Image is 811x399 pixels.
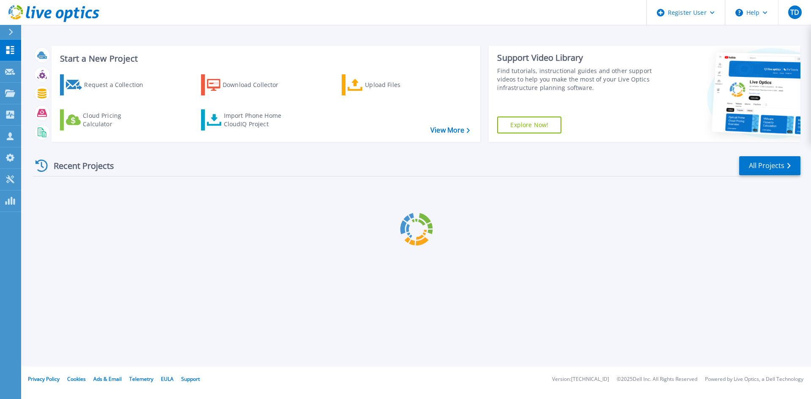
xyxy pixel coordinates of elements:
div: Request a Collection [84,76,152,93]
div: Upload Files [365,76,433,93]
a: Download Collector [201,74,295,95]
a: Ads & Email [93,375,122,383]
div: Recent Projects [33,155,125,176]
div: Find tutorials, instructional guides and other support videos to help you make the most of your L... [497,67,656,92]
li: Powered by Live Optics, a Dell Technology [705,377,803,382]
a: Telemetry [129,375,153,383]
span: TD [790,9,799,16]
a: Cloud Pricing Calculator [60,109,154,130]
li: © 2025 Dell Inc. All Rights Reserved [617,377,697,382]
div: Cloud Pricing Calculator [83,111,150,128]
li: Version: [TECHNICAL_ID] [552,377,609,382]
a: View More [430,126,470,134]
a: Upload Files [342,74,436,95]
div: Support Video Library [497,52,656,63]
a: EULA [161,375,174,383]
a: Privacy Policy [28,375,60,383]
a: Explore Now! [497,117,561,133]
h3: Start a New Project [60,54,470,63]
a: Request a Collection [60,74,154,95]
a: All Projects [739,156,800,175]
a: Cookies [67,375,86,383]
a: Support [181,375,200,383]
div: Import Phone Home CloudIQ Project [224,111,290,128]
div: Download Collector [223,76,290,93]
